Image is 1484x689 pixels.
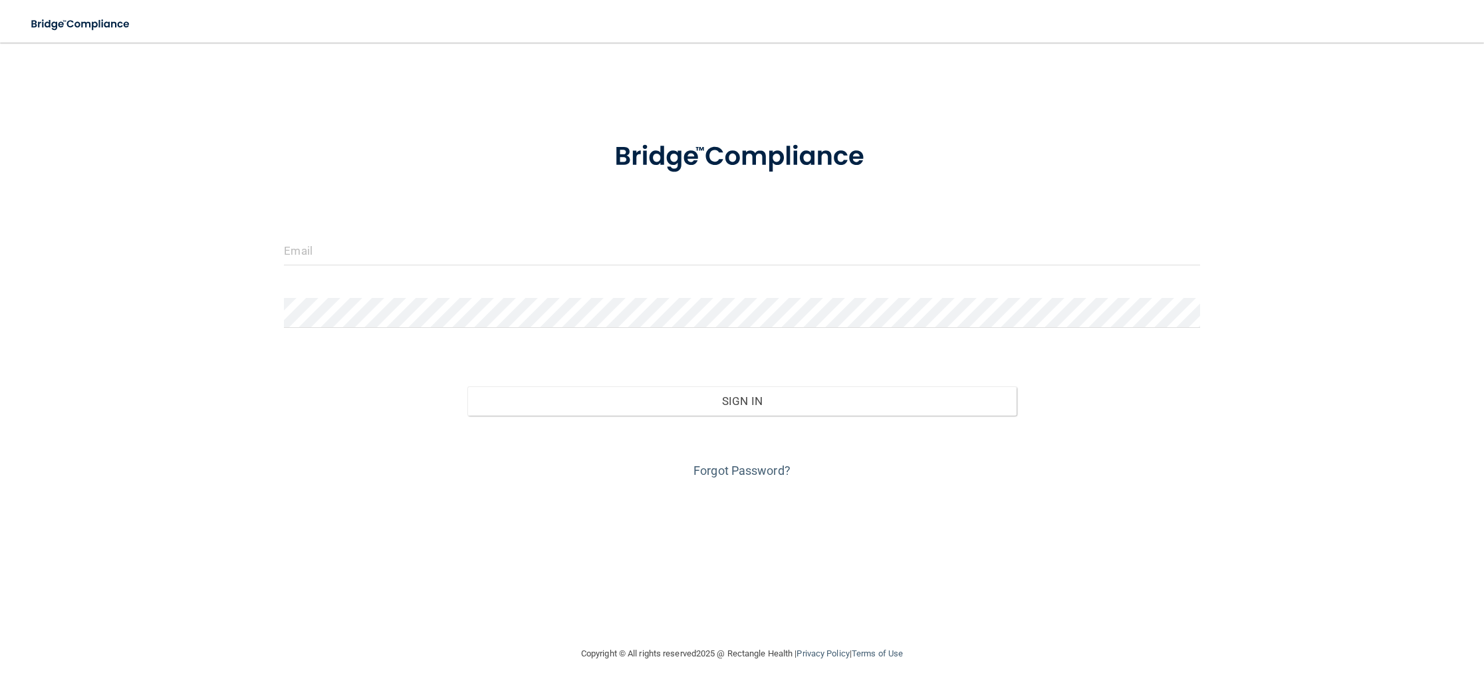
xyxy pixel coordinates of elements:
img: bridge_compliance_login_screen.278c3ca4.svg [587,122,897,192]
button: Sign In [467,386,1017,416]
img: bridge_compliance_login_screen.278c3ca4.svg [20,11,142,38]
a: Forgot Password? [693,464,791,478]
a: Privacy Policy [797,648,849,658]
a: Terms of Use [852,648,903,658]
input: Email [284,235,1199,265]
div: Copyright © All rights reserved 2025 @ Rectangle Health | | [499,632,985,675]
